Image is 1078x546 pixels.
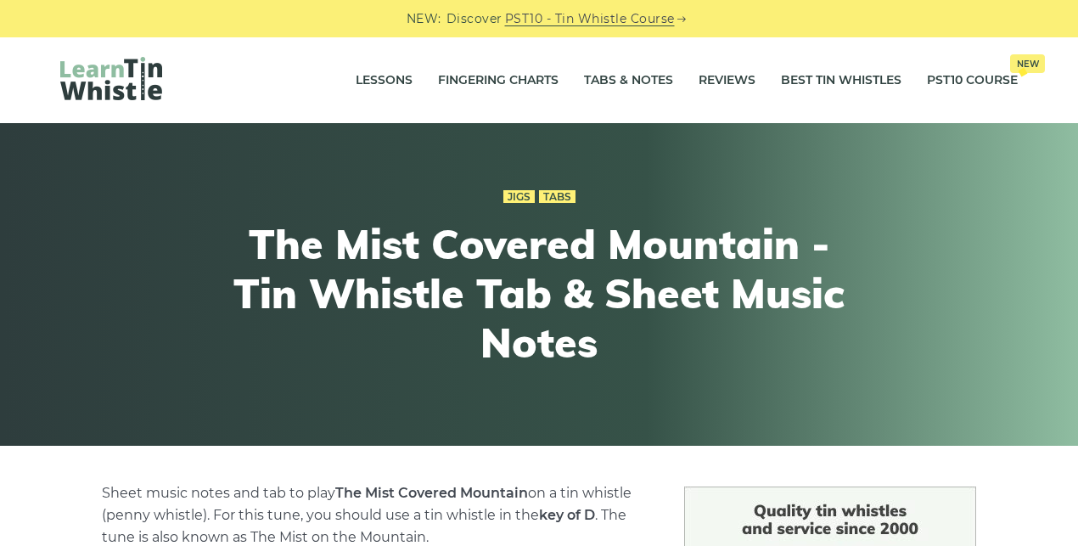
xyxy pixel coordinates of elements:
a: Reviews [699,59,755,102]
img: LearnTinWhistle.com [60,57,162,100]
a: Jigs [503,190,535,204]
h1: The Mist Covered Mountain - Tin Whistle Tab & Sheet Music Notes [227,220,851,367]
a: Lessons [356,59,413,102]
strong: The Mist Covered Mountain [335,485,528,501]
a: Tabs & Notes [584,59,673,102]
a: Tabs [539,190,575,204]
a: Best Tin Whistles [781,59,901,102]
strong: key of D [539,507,595,523]
a: Fingering Charts [438,59,559,102]
a: PST10 CourseNew [927,59,1018,102]
span: New [1010,54,1045,73]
